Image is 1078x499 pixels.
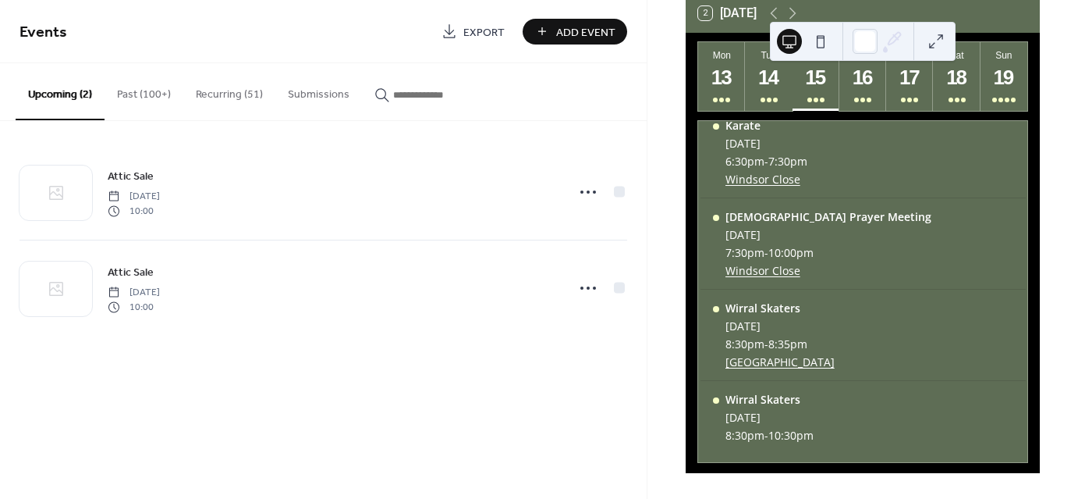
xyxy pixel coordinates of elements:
div: Tue [750,50,787,61]
span: Attic Sale [108,169,154,185]
span: Export [463,24,505,41]
div: Sat [938,50,975,61]
div: 17 [897,65,923,91]
span: 8:30pm [725,428,764,443]
a: Export [430,19,516,45]
button: Sat18 [933,42,980,111]
button: 2[DATE] [693,2,762,24]
span: 6:30pm [725,154,764,169]
button: Upcoming (2) [16,63,105,120]
span: [DATE] [108,286,160,300]
button: Thu16 [839,42,886,111]
div: Wirral Skaters [725,392,814,407]
button: Mon13 [698,42,745,111]
span: 7:30pm [725,245,764,260]
div: 19 [991,65,1017,91]
span: - [764,428,768,443]
span: 10:00pm [768,245,814,260]
button: Tue14 [745,42,792,111]
span: [DATE] [108,190,160,204]
span: Add Event [556,24,615,41]
div: 15 [803,65,829,91]
span: 8:30pm [725,337,764,351]
div: 18 [944,65,970,91]
div: [DATE] [725,319,835,333]
button: Submissions [275,63,362,119]
a: Attic Sale [108,167,154,185]
span: - [764,245,768,260]
span: 10:00 [108,204,160,218]
div: 16 [850,65,876,91]
div: [DATE] [725,136,807,151]
span: - [764,337,768,351]
div: [DEMOGRAPHIC_DATA] Prayer Meeting [725,209,931,224]
span: 10:00 [108,300,160,314]
button: Add Event [523,19,627,45]
div: 13 [709,65,735,91]
button: Past (100+) [105,63,183,119]
div: [DATE] [725,410,814,425]
div: [DATE] [725,227,931,242]
div: Karate [725,118,807,133]
span: 10:30pm [768,428,814,443]
button: Wed15 [793,42,839,111]
button: Recurring (51) [183,63,275,119]
span: - [764,154,768,169]
span: 7:30pm [768,154,807,169]
div: 14 [756,65,782,91]
a: [GEOGRAPHIC_DATA] [725,355,835,369]
div: Wirral Skaters [725,301,835,315]
a: Windsor Close [725,172,807,187]
span: 8:35pm [768,337,807,351]
a: Windsor Close [725,263,931,278]
a: Attic Sale [108,263,154,281]
span: Events [20,17,67,48]
button: Sun19 [980,42,1027,111]
div: Sun [985,50,1023,61]
button: Fri17 [886,42,933,111]
div: Mon [703,50,740,61]
span: Attic Sale [108,265,154,281]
